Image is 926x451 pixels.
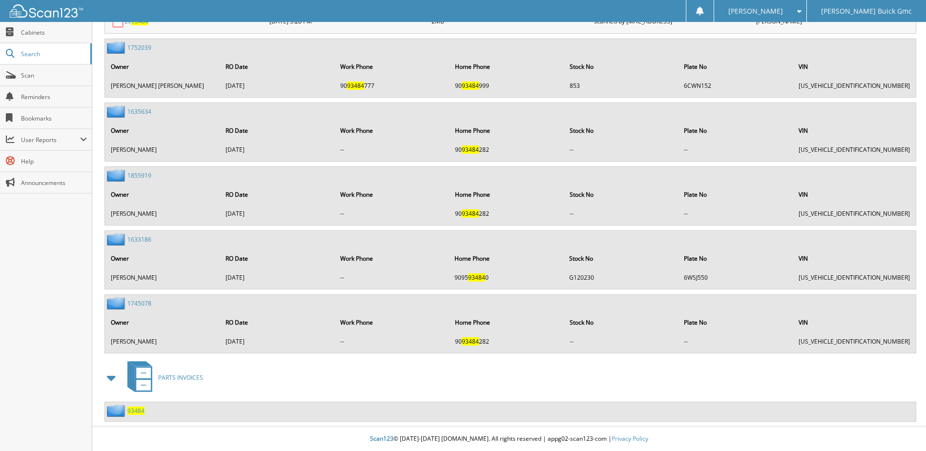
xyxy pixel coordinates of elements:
[221,333,334,349] td: [DATE]
[335,184,449,205] th: Work Phone
[127,407,144,415] a: 93484
[106,333,220,349] td: [PERSON_NAME]
[728,8,783,14] span: [PERSON_NAME]
[92,427,926,451] div: © [DATE]-[DATE] [DOMAIN_NAME]. All rights reserved | appg02-scan123-com |
[565,78,678,94] td: 853
[877,404,926,451] iframe: Chat Widget
[335,269,449,286] td: --
[612,434,648,443] a: Privacy Policy
[335,248,449,268] th: Work Phone
[450,248,563,268] th: Home Phone
[221,78,334,94] td: [DATE]
[794,184,915,205] th: VIN
[462,209,479,218] span: 93484
[679,121,793,141] th: Plate No
[106,184,220,205] th: Owner
[450,142,564,158] td: 90 282
[565,312,679,332] th: Stock No
[679,78,793,94] td: 6CWN152
[107,405,127,417] img: folder2.png
[127,171,151,180] a: 1855919
[794,269,915,286] td: [US_VEHICLE_IDENTIFICATION_NUMBER]
[565,205,679,222] td: --
[564,269,678,286] td: G120230
[335,333,449,349] td: --
[679,205,793,222] td: --
[106,312,220,332] th: Owner
[450,312,564,332] th: Home Phone
[335,121,449,141] th: Work Phone
[565,121,679,141] th: Stock No
[106,205,220,222] td: [PERSON_NAME]
[10,4,83,18] img: scan123-logo-white.svg
[462,337,479,346] span: 93484
[679,184,793,205] th: Plate No
[107,41,127,54] img: folder2.png
[462,82,479,90] span: 93484
[107,169,127,182] img: folder2.png
[679,142,793,158] td: --
[127,235,151,244] a: 1633186
[462,145,479,154] span: 93484
[158,373,203,382] span: PARTS INVOICES
[106,78,220,94] td: [PERSON_NAME] [PERSON_NAME]
[221,121,334,141] th: RO Date
[335,312,449,332] th: Work Phone
[127,43,151,52] a: 1752039
[468,273,485,282] span: 93484
[122,358,203,397] a: PARTS INVOICES
[106,57,220,77] th: Owner
[794,248,915,268] th: VIN
[565,184,679,205] th: Stock No
[450,269,563,286] td: 9095 0
[679,269,793,286] td: 6WSJ550
[347,82,364,90] span: 93484
[794,333,915,349] td: [US_VEHICLE_IDENTIFICATION_NUMBER]
[370,434,393,443] span: Scan123
[106,142,220,158] td: [PERSON_NAME]
[127,107,151,116] a: 1635634
[565,333,679,349] td: --
[21,114,87,123] span: Bookmarks
[450,78,564,94] td: 90 999
[450,57,564,77] th: Home Phone
[794,142,915,158] td: [US_VEHICLE_IDENTIFICATION_NUMBER]
[335,142,449,158] td: --
[107,105,127,118] img: folder2.png
[221,312,334,332] th: RO Date
[221,184,334,205] th: RO Date
[450,184,564,205] th: Home Phone
[21,179,87,187] span: Announcements
[106,121,220,141] th: Owner
[21,136,80,144] span: User Reports
[794,121,915,141] th: VIN
[565,142,679,158] td: --
[107,233,127,246] img: folder2.png
[21,50,85,58] span: Search
[21,28,87,37] span: Cabinets
[335,78,449,94] td: 90 777
[679,248,793,268] th: Plate No
[450,121,564,141] th: Home Phone
[21,157,87,165] span: Help
[450,333,564,349] td: 90 282
[564,248,678,268] th: Stock No
[221,205,334,222] td: [DATE]
[221,142,334,158] td: [DATE]
[335,57,449,77] th: Work Phone
[450,205,564,222] td: 90 282
[821,8,912,14] span: [PERSON_NAME] Buick Gmc
[679,57,793,77] th: Plate No
[794,312,915,332] th: VIN
[21,71,87,80] span: Scan
[106,269,220,286] td: [PERSON_NAME]
[794,57,915,77] th: VIN
[794,205,915,222] td: [US_VEHICLE_IDENTIFICATION_NUMBER]
[679,312,793,332] th: Plate No
[106,248,220,268] th: Owner
[127,299,151,307] a: 1745078
[107,297,127,309] img: folder2.png
[221,248,334,268] th: RO Date
[679,333,793,349] td: --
